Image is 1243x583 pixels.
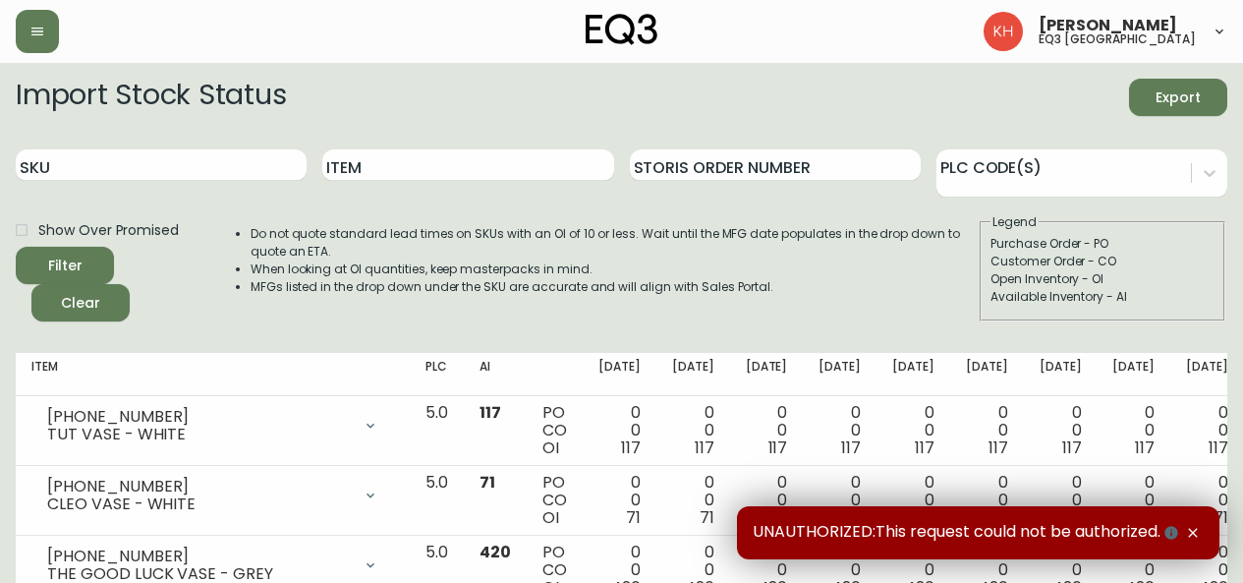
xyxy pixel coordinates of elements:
[803,353,876,396] th: [DATE]
[672,474,714,527] div: 0 0
[1209,437,1228,459] span: 117
[47,478,351,496] div: [PHONE_NUMBER]
[1062,437,1082,459] span: 117
[730,353,804,396] th: [DATE]
[892,404,934,457] div: 0 0
[768,437,788,459] span: 117
[410,396,464,466] td: 5.0
[892,474,934,527] div: 0 0
[990,213,1039,231] legend: Legend
[1024,353,1098,396] th: [DATE]
[47,496,351,513] div: CLEO VASE - WHITE
[1040,404,1082,457] div: 0 0
[47,408,351,426] div: [PHONE_NUMBER]
[656,353,730,396] th: [DATE]
[542,474,567,527] div: PO CO
[251,261,978,278] li: When looking at OI quantities, keep masterpacks in mind.
[753,522,1182,544] span: UNAUTHORIZED:This request could not be authorized.
[672,404,714,457] div: 0 0
[1145,86,1212,110] span: Export
[989,437,1008,459] span: 117
[47,548,351,565] div: [PHONE_NUMBER]
[251,278,978,296] li: MFGs listed in the drop down under the SKU are accurate and will align with Sales Portal.
[480,401,501,424] span: 117
[990,288,1215,306] div: Available Inventory - AI
[542,437,559,459] span: OI
[16,247,114,284] button: Filter
[746,474,788,527] div: 0 0
[990,235,1215,253] div: Purchase Order - PO
[410,466,464,536] td: 5.0
[626,506,641,529] span: 71
[990,253,1215,270] div: Customer Order - CO
[700,506,714,529] span: 71
[542,506,559,529] span: OI
[251,225,978,261] li: Do not quote standard lead times on SKUs with an OI of 10 or less. Wait until the MFG date popula...
[1039,33,1196,45] h5: eq3 [GEOGRAPHIC_DATA]
[31,474,394,517] div: [PHONE_NUMBER]CLEO VASE - WHITE
[1186,404,1228,457] div: 0 0
[984,12,1023,51] img: 6bce50593809ea0ae37ab3ec28db6a8b
[583,353,656,396] th: [DATE]
[31,404,394,447] div: [PHONE_NUMBER]TUT VASE - WHITE
[819,404,861,457] div: 0 0
[1135,437,1155,459] span: 117
[1112,404,1155,457] div: 0 0
[695,437,714,459] span: 117
[1112,474,1155,527] div: 0 0
[746,404,788,457] div: 0 0
[598,474,641,527] div: 0 0
[47,291,114,316] span: Clear
[598,404,641,457] div: 0 0
[1129,79,1227,116] button: Export
[410,353,464,396] th: PLC
[586,14,658,45] img: logo
[1186,474,1228,527] div: 0 0
[480,471,495,494] span: 71
[48,254,83,278] div: Filter
[876,353,950,396] th: [DATE]
[950,353,1024,396] th: [DATE]
[1097,353,1170,396] th: [DATE]
[841,437,861,459] span: 117
[819,474,861,527] div: 0 0
[966,474,1008,527] div: 0 0
[1214,506,1228,529] span: 71
[464,353,527,396] th: AI
[16,353,410,396] th: Item
[47,565,351,583] div: THE GOOD LUCK VASE - GREY
[480,541,511,563] span: 420
[990,270,1215,288] div: Open Inventory - OI
[31,284,130,321] button: Clear
[966,404,1008,457] div: 0 0
[542,404,567,457] div: PO CO
[621,437,641,459] span: 117
[38,220,179,241] span: Show Over Promised
[16,79,286,116] h2: Import Stock Status
[1039,18,1177,33] span: [PERSON_NAME]
[1040,474,1082,527] div: 0 0
[915,437,934,459] span: 117
[47,426,351,443] div: TUT VASE - WHITE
